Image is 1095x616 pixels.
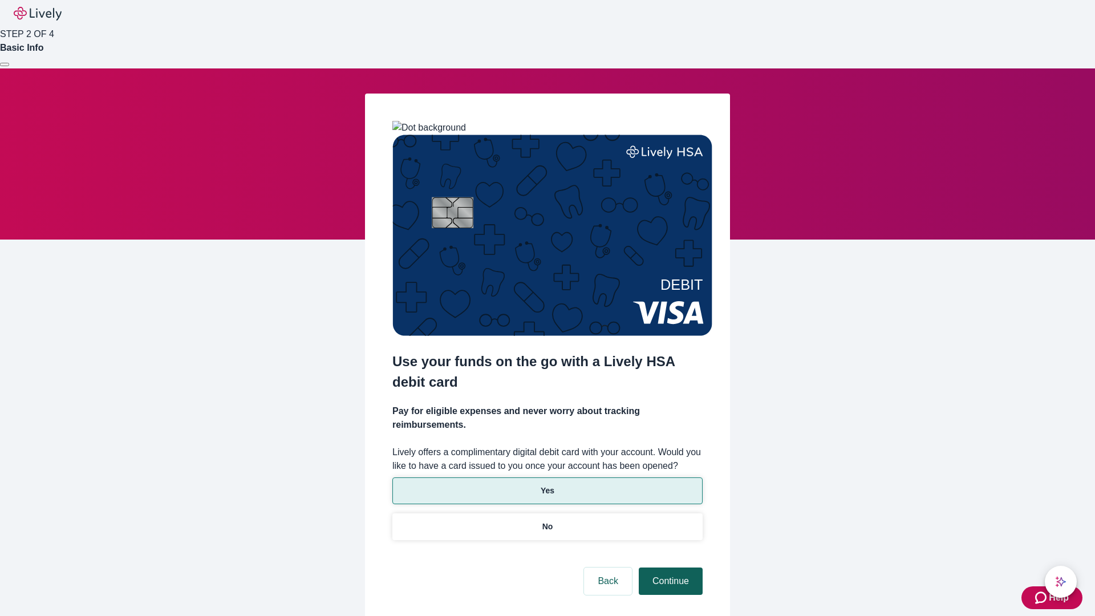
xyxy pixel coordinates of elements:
p: No [542,521,553,533]
img: Debit card [392,135,712,336]
button: chat [1045,566,1077,598]
p: Yes [541,485,554,497]
svg: Lively AI Assistant [1055,576,1066,587]
button: Back [584,568,632,595]
button: Continue [639,568,703,595]
span: Help [1049,591,1069,605]
img: Lively [14,7,62,21]
label: Lively offers a complimentary digital debit card with your account. Would you like to have a card... [392,445,703,473]
button: Zendesk support iconHelp [1021,586,1082,609]
button: No [392,513,703,540]
svg: Zendesk support icon [1035,591,1049,605]
h4: Pay for eligible expenses and never worry about tracking reimbursements. [392,404,703,432]
img: Dot background [392,121,466,135]
h2: Use your funds on the go with a Lively HSA debit card [392,351,703,392]
button: Yes [392,477,703,504]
